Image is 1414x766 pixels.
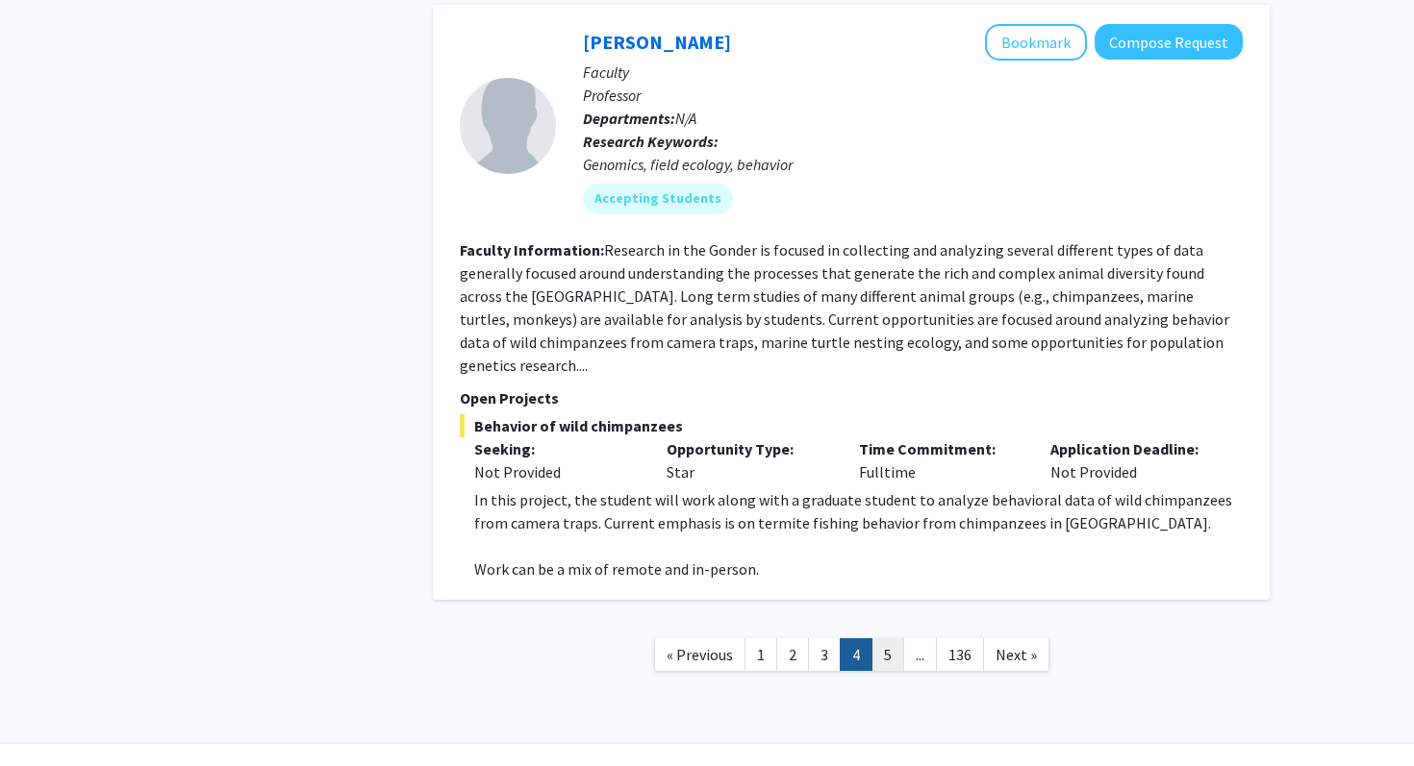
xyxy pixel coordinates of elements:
[675,109,696,128] span: N/A
[583,184,733,214] mat-chip: Accepting Students
[474,460,638,483] div: Not Provided
[916,645,924,664] span: ...
[996,645,1037,664] span: Next »
[776,638,809,672] a: 2
[14,680,82,752] iframe: Chat
[583,132,719,151] b: Research Keywords:
[460,240,1229,375] fg-read-more: Research in the Gonder is focused in collecting and analyzing several different types of data gen...
[460,414,1243,437] span: Behavior of wild chimpanzees
[583,30,731,54] a: [PERSON_NAME]
[474,437,638,460] p: Seeking:
[583,61,1243,84] p: Faculty
[460,386,1243,409] p: Open Projects
[845,437,1037,483] div: Fulltime
[983,638,1049,672] a: Next
[583,109,675,128] b: Departments:
[583,153,1243,176] div: Genomics, field ecology, behavior
[1095,24,1243,60] button: Compose Request to Mary Gonder
[871,638,904,672] a: 5
[474,557,1243,581] p: Work can be a mix of remote and in-person.
[808,638,841,672] a: 3
[936,638,984,672] a: 136
[1036,437,1228,483] div: Not Provided
[859,437,1023,460] p: Time Commitment:
[667,437,830,460] p: Opportunity Type:
[840,638,872,672] a: 4
[474,488,1243,534] p: In this project, the student will work along with a graduate student to analyze behavioral data o...
[652,437,845,483] div: Star
[1050,437,1214,460] p: Application Deadline:
[667,645,733,664] span: « Previous
[460,240,604,259] b: Faculty Information:
[654,638,745,672] a: Previous
[433,619,1270,697] nav: Page navigation
[985,24,1087,61] button: Add Mary Gonder to Bookmarks
[745,638,777,672] a: 1
[583,84,1243,107] p: Professor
